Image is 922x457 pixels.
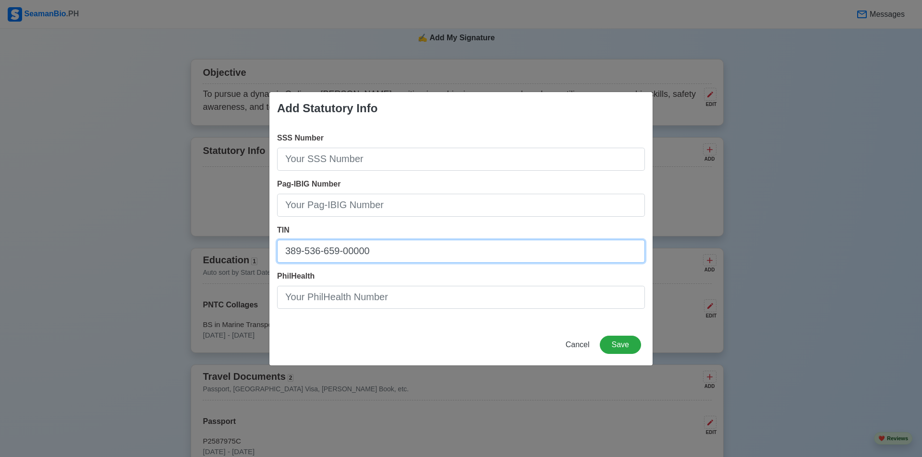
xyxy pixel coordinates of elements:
[277,286,645,309] input: Your PhilHealth Number
[277,226,290,234] span: TIN
[277,134,324,142] span: SSS Number
[566,340,590,349] span: Cancel
[277,148,645,171] input: Your SSS Number
[277,180,340,188] span: Pag-IBIG Number
[600,336,641,354] button: Save
[277,240,645,263] input: Your TIN
[277,100,377,117] div: Add Statutory Info
[277,272,315,280] span: PhilHealth
[559,336,596,354] button: Cancel
[277,194,645,217] input: Your Pag-IBIG Number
